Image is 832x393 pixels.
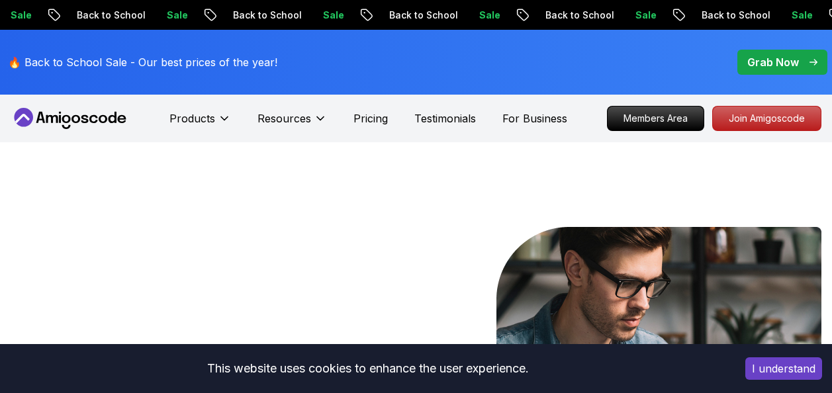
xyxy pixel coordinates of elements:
p: Back to School [66,9,156,22]
button: Accept cookies [745,357,822,380]
a: For Business [502,110,567,126]
p: Back to School [379,9,469,22]
p: Resources [257,110,311,126]
p: Back to School [222,9,312,22]
a: Testimonials [414,110,476,126]
p: Products [169,110,215,126]
p: 🔥 Back to School Sale - Our best prices of the year! [8,54,277,70]
p: Sale [156,9,199,22]
p: Sale [469,9,511,22]
p: Sale [312,9,355,22]
p: Sale [625,9,667,22]
button: Products [169,110,231,137]
a: Members Area [607,106,704,131]
p: Join Amigoscode [713,107,821,130]
p: Back to School [691,9,781,22]
div: This website uses cookies to enhance the user experience. [10,354,725,383]
p: Sale [781,9,823,22]
p: Back to School [535,9,625,22]
a: Join Amigoscode [712,106,821,131]
p: Grab Now [747,54,799,70]
a: Pricing [353,110,388,126]
p: Members Area [608,107,704,130]
button: Resources [257,110,327,137]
